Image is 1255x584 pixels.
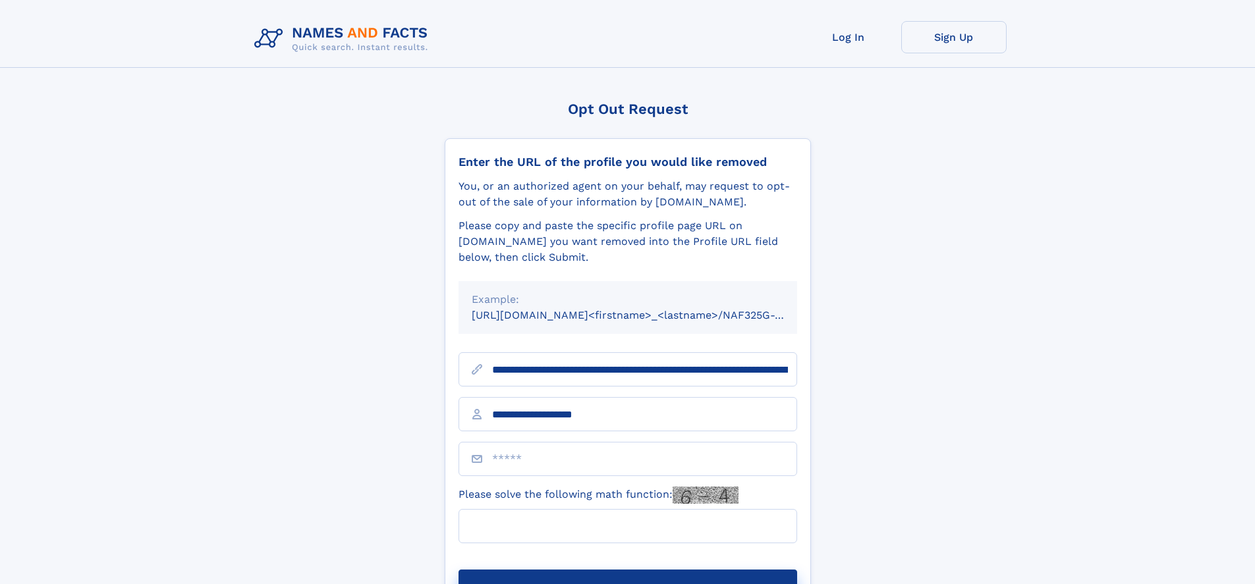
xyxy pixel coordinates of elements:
[796,21,901,53] a: Log In
[459,218,797,265] div: Please copy and paste the specific profile page URL on [DOMAIN_NAME] you want removed into the Pr...
[459,178,797,210] div: You, or an authorized agent on your behalf, may request to opt-out of the sale of your informatio...
[459,155,797,169] div: Enter the URL of the profile you would like removed
[901,21,1007,53] a: Sign Up
[472,309,822,321] small: [URL][DOMAIN_NAME]<firstname>_<lastname>/NAF325G-xxxxxxxx
[249,21,439,57] img: Logo Names and Facts
[472,292,784,307] div: Example:
[445,101,811,117] div: Opt Out Request
[459,487,739,504] label: Please solve the following math function:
